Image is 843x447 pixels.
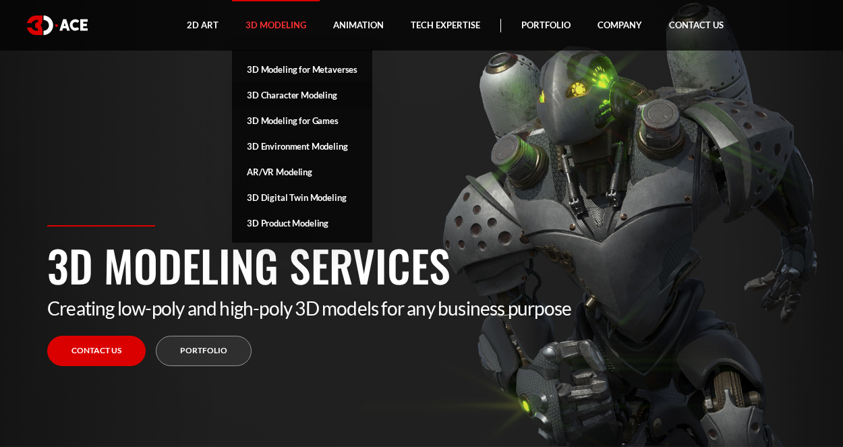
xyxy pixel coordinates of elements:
[47,336,146,366] a: Contact us
[47,297,796,320] p: Creating low-poly and high-poly 3D models for any business purpose
[232,57,372,82] a: 3D Modeling for Metaverses
[232,82,372,108] a: 3D Character Modeling
[232,108,372,133] a: 3D Modeling for Games
[27,16,88,35] img: logo white
[47,233,796,297] h1: 3D Modeling Services
[232,185,372,210] a: 3D Digital Twin Modeling
[232,159,372,185] a: AR/VR Modeling
[232,210,372,236] a: 3D Product Modeling
[156,336,252,366] a: Portfolio
[232,133,372,159] a: 3D Environment Modeling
